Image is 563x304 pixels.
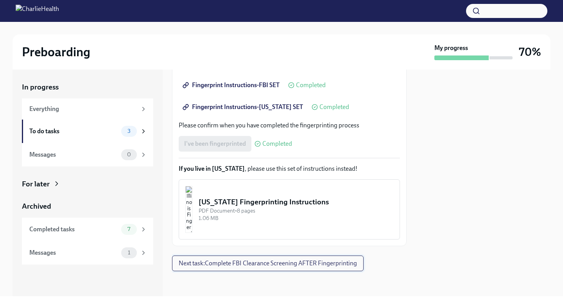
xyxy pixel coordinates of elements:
[123,250,135,256] span: 1
[29,225,118,234] div: Completed tasks
[22,218,153,241] a: Completed tasks7
[123,226,135,232] span: 7
[22,241,153,265] a: Messages1
[184,103,303,111] span: Fingerprint Instructions-[US_STATE] SET
[29,249,118,257] div: Messages
[22,179,50,189] div: For later
[179,121,400,130] p: Please confirm when you have completed the fingerprinting process
[184,81,280,89] span: Fingerprint Instructions-FBI SET
[29,127,118,136] div: To do tasks
[179,165,400,173] p: , please use this set of instructions instead!
[22,98,153,120] a: Everything
[22,82,153,92] a: In progress
[296,82,326,88] span: Completed
[199,207,393,215] div: PDF Document • 8 pages
[319,104,349,110] span: Completed
[179,77,285,93] a: Fingerprint Instructions-FBI SET
[22,120,153,143] a: To do tasks3
[179,179,400,240] button: [US_STATE] Fingerprinting InstructionsPDF Document•8 pages1.06 MB
[16,5,59,17] img: CharlieHealth
[262,141,292,147] span: Completed
[22,179,153,189] a: For later
[123,128,135,134] span: 3
[185,186,192,233] img: Illinois Fingerprinting Instructions
[22,201,153,211] a: Archived
[179,165,245,172] strong: If you live in [US_STATE]
[199,197,393,207] div: [US_STATE] Fingerprinting Instructions
[122,152,136,157] span: 0
[172,256,364,271] button: Next task:Complete FBI Clearance Screening AFTER Fingerprinting
[22,143,153,166] a: Messages0
[29,150,118,159] div: Messages
[519,45,541,59] h3: 70%
[199,215,393,222] div: 1.06 MB
[434,44,468,52] strong: My progress
[179,99,308,115] a: Fingerprint Instructions-[US_STATE] SET
[29,105,137,113] div: Everything
[22,44,90,60] h2: Preboarding
[179,259,357,267] span: Next task : Complete FBI Clearance Screening AFTER Fingerprinting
